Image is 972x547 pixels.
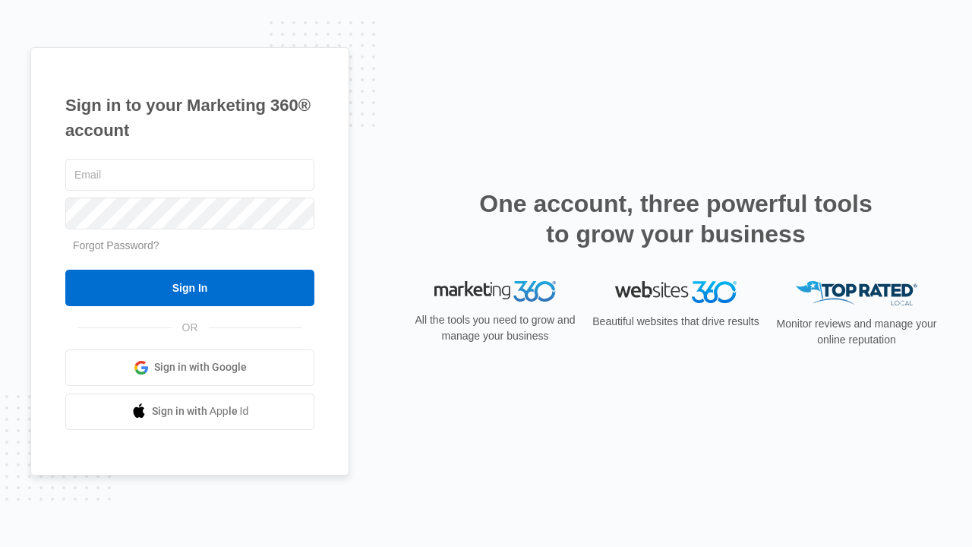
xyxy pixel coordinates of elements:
[591,314,761,330] p: Beautiful websites that drive results
[65,349,314,386] a: Sign in with Google
[615,281,737,303] img: Websites 360
[172,320,209,336] span: OR
[65,93,314,143] h1: Sign in to your Marketing 360® account
[152,403,249,419] span: Sign in with Apple Id
[73,239,159,251] a: Forgot Password?
[475,188,877,249] h2: One account, three powerful tools to grow your business
[65,394,314,430] a: Sign in with Apple Id
[65,270,314,306] input: Sign In
[65,159,314,191] input: Email
[796,281,917,306] img: Top Rated Local
[434,281,556,302] img: Marketing 360
[410,312,580,344] p: All the tools you need to grow and manage your business
[772,316,942,348] p: Monitor reviews and manage your online reputation
[154,359,247,375] span: Sign in with Google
